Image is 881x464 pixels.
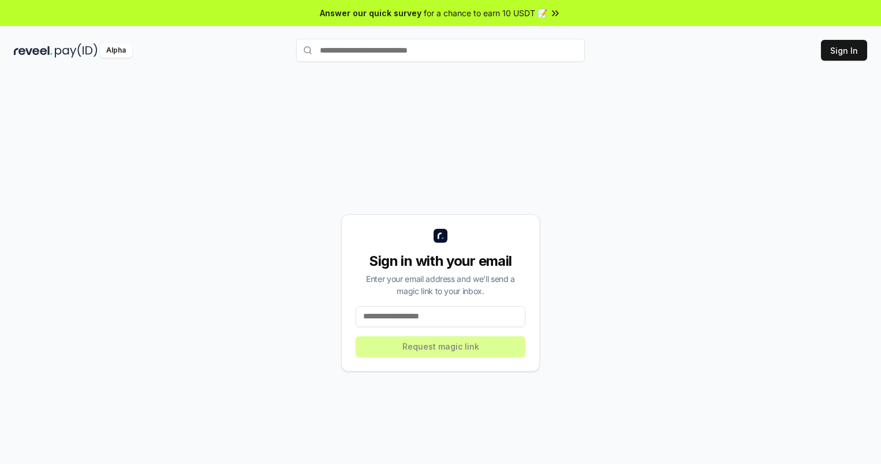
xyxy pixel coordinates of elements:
span: Answer our quick survey [320,7,421,19]
div: Sign in with your email [356,252,525,270]
img: pay_id [55,43,98,58]
div: Alpha [100,43,132,58]
img: reveel_dark [14,43,53,58]
button: Sign In [821,40,867,61]
div: Enter your email address and we’ll send a magic link to your inbox. [356,273,525,297]
img: logo_small [434,229,447,243]
span: for a chance to earn 10 USDT 📝 [424,7,547,19]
